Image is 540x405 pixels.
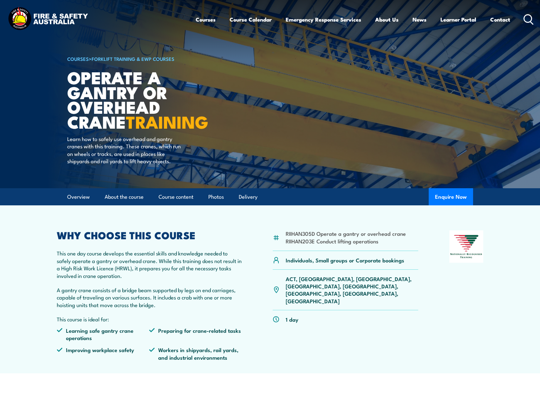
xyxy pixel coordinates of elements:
[67,135,183,165] p: Learn how to safely use overhead and gantry cranes with this training. These cranes, which run on...
[286,316,298,323] p: 1 day
[239,189,257,205] a: Delivery
[286,237,406,245] li: RIIHAN203E Conduct lifting operations
[67,55,224,62] h6: >
[230,11,272,28] a: Course Calendar
[57,249,242,279] p: This one day course develops the essential skills and knowledge needed to safely operate a gantry...
[149,346,242,361] li: Workers in shipyards, rail yards, and industrial environments
[429,188,473,205] button: Enquire Now
[57,230,242,239] h2: WHY CHOOSE THIS COURSE
[149,327,242,342] li: Preparing for crane-related tasks
[208,189,224,205] a: Photos
[286,256,404,264] p: Individuals, Small groups or Corporate bookings
[286,11,361,28] a: Emergency Response Services
[67,55,89,62] a: COURSES
[440,11,476,28] a: Learner Portal
[159,189,193,205] a: Course content
[286,230,406,237] li: RIIHAN305D Operate a gantry or overhead crane
[490,11,510,28] a: Contact
[57,286,242,308] p: A gantry crane consists of a bridge beam supported by legs on end carriages, capable of traveling...
[126,108,208,134] strong: TRAINING
[57,346,149,361] li: Improving workplace safety
[57,327,149,342] li: Learning safe gantry crane operations
[286,275,419,305] p: ACT, [GEOGRAPHIC_DATA], [GEOGRAPHIC_DATA], [GEOGRAPHIC_DATA], [GEOGRAPHIC_DATA], [GEOGRAPHIC_DATA...
[105,189,144,205] a: About the course
[413,11,426,28] a: News
[57,315,242,323] p: This course is ideal for:
[196,11,216,28] a: Courses
[67,189,90,205] a: Overview
[375,11,399,28] a: About Us
[449,230,484,263] img: Nationally Recognised Training logo.
[92,55,174,62] a: Forklift Training & EWP Courses
[67,70,224,129] h1: Operate a Gantry or Overhead Crane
